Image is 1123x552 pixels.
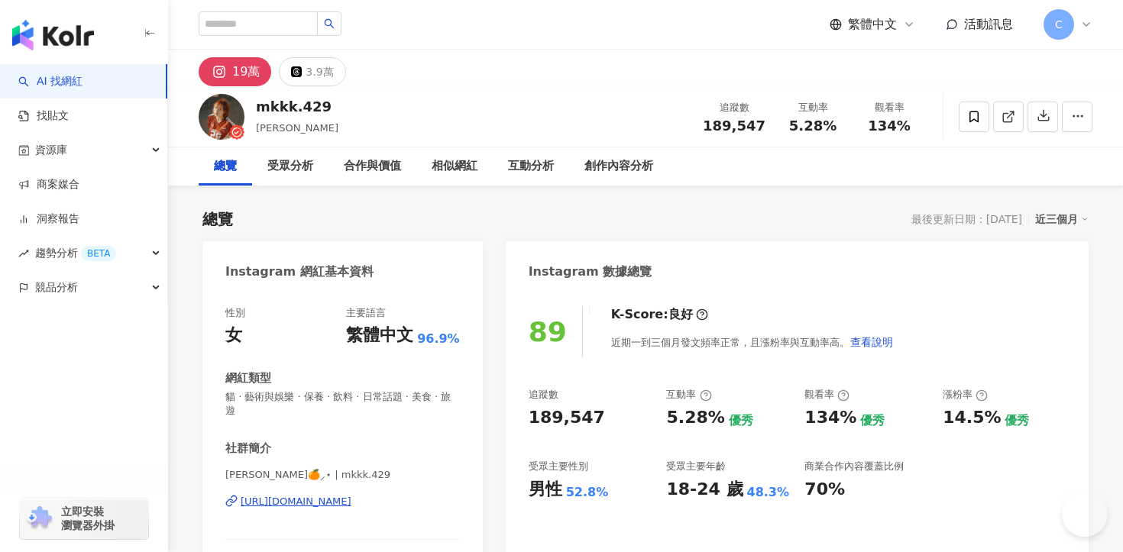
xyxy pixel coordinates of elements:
div: 總覽 [202,208,233,230]
div: 漲粉率 [943,388,988,402]
button: 19萬 [199,57,271,86]
div: 近期一到三個月發文頻率正常，且漲粉率與互動率高。 [611,327,894,357]
div: Instagram 數據總覽 [529,263,652,280]
span: search [324,18,335,29]
span: 查看說明 [850,336,893,348]
div: 創作內容分析 [584,157,653,176]
div: 3.9萬 [306,61,333,82]
span: 活動訊息 [964,17,1013,31]
img: logo [12,20,94,50]
div: 52.8% [566,484,609,501]
a: 洞察報告 [18,211,79,227]
div: 70% [804,478,845,502]
div: 男性 [529,478,562,502]
div: 最後更新日期：[DATE] [911,213,1022,225]
div: 觀看率 [804,388,850,402]
div: [URL][DOMAIN_NAME] [241,495,351,508]
div: 商業合作內容覆蓋比例 [804,460,904,473]
iframe: Help Scout Beacon - Open [1062,491,1108,537]
div: 189,547 [529,406,605,430]
div: 19萬 [232,61,260,82]
span: 資源庫 [35,133,67,167]
div: 相似網紅 [432,157,477,176]
a: [URL][DOMAIN_NAME] [225,495,460,508]
div: 合作與價值 [344,157,401,176]
div: 受眾主要性別 [529,460,588,473]
div: 14.5% [943,406,1001,430]
div: 5.28% [666,406,724,430]
span: 5.28% [789,118,837,134]
div: 互動率 [666,388,711,402]
span: C [1055,16,1063,33]
div: 追蹤數 [529,388,558,402]
span: 96.9% [417,331,460,347]
span: [PERSON_NAME]🍊⸝⋆ | mkkk.429 [225,468,460,482]
div: 總覽 [214,157,237,176]
img: KOL Avatar [199,94,244,140]
div: 受眾主要年齡 [666,460,726,473]
span: 繁體中文 [848,16,897,33]
div: 良好 [668,306,693,323]
div: 優秀 [729,412,753,429]
div: Instagram 網紅基本資料 [225,263,374,280]
span: 134% [868,118,911,134]
span: 立即安裝 瀏覽器外掛 [61,505,115,532]
div: 134% [804,406,856,430]
div: 18-24 歲 [666,478,743,502]
div: 繁體中文 [346,324,413,347]
div: 主要語言 [346,306,386,320]
a: chrome extension立即安裝 瀏覽器外掛 [20,498,148,539]
span: [PERSON_NAME] [256,122,338,134]
div: 女 [225,324,242,347]
div: 48.3% [747,484,790,501]
span: 競品分析 [35,270,78,305]
button: 查看說明 [850,327,894,357]
div: 社群簡介 [225,441,271,457]
img: chrome extension [24,506,54,531]
div: K-Score : [611,306,708,323]
span: 189,547 [703,118,765,134]
span: 貓 · 藝術與娛樂 · 保養 · 飲料 · 日常話題 · 美食 · 旅遊 [225,390,460,418]
div: mkkk.429 [256,97,338,116]
div: 89 [529,316,567,347]
div: 受眾分析 [267,157,313,176]
div: 網紅類型 [225,370,271,386]
div: 優秀 [1005,412,1029,429]
a: 找貼文 [18,108,69,124]
a: 商案媒合 [18,177,79,192]
span: 趨勢分析 [35,236,116,270]
a: searchAI 找網紅 [18,74,83,89]
div: 近三個月 [1035,209,1089,229]
div: 觀看率 [860,100,918,115]
button: 3.9萬 [279,57,345,86]
div: 性別 [225,306,245,320]
div: BETA [81,246,116,261]
span: rise [18,248,29,259]
div: 優秀 [860,412,885,429]
div: 追蹤數 [703,100,765,115]
div: 互動分析 [508,157,554,176]
div: 互動率 [784,100,842,115]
